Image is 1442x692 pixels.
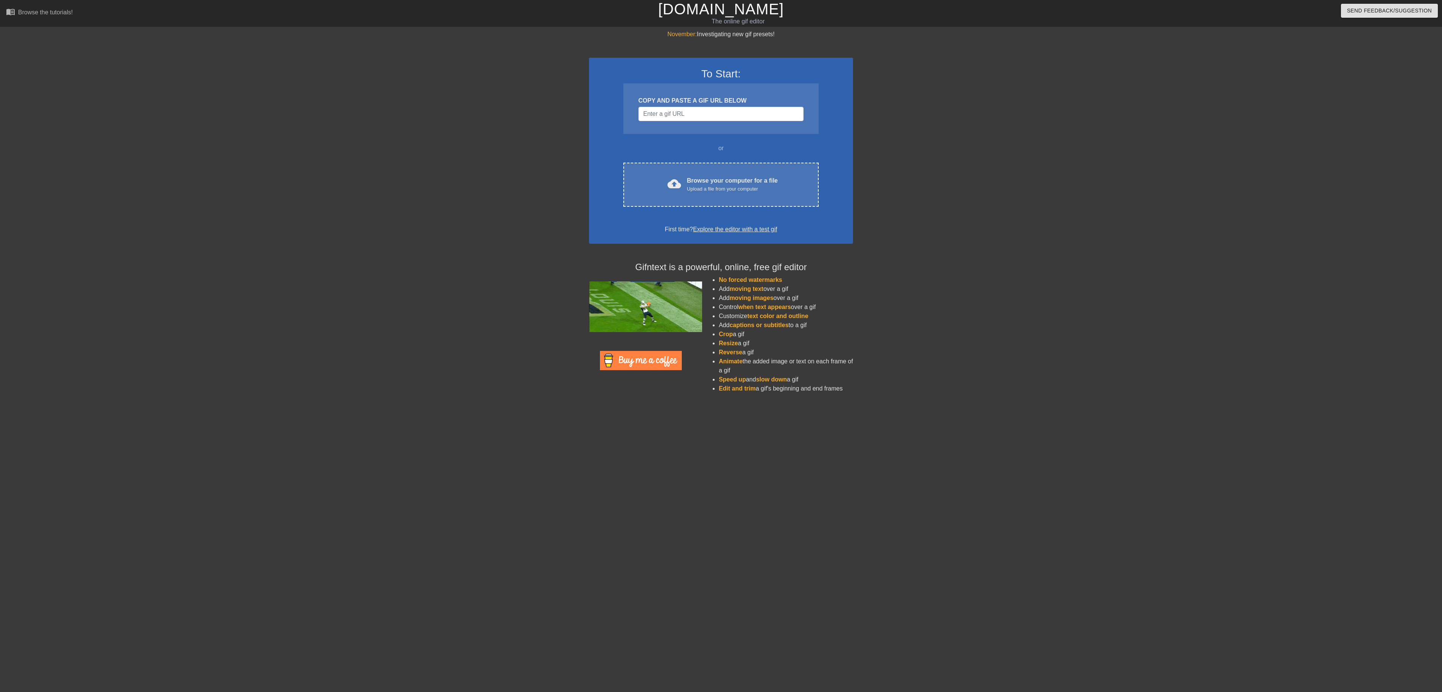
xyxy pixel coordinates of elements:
[719,349,742,355] span: Reverse
[6,7,15,16] span: menu_book
[719,358,742,364] span: Animate
[719,339,853,348] li: a gif
[599,68,843,80] h3: To Start:
[719,277,782,283] span: No forced watermarks
[1347,6,1432,15] span: Send Feedback/Suggestion
[589,30,853,39] div: Investigating new gif presets!
[738,304,791,310] span: when text appears
[18,9,73,15] div: Browse the tutorials!
[638,107,804,121] input: Username
[719,330,853,339] li: a gif
[667,177,681,191] span: cloud_upload
[730,295,773,301] span: moving images
[687,176,778,193] div: Browse your computer for a file
[756,376,787,383] span: slow down
[719,385,756,392] span: Edit and trim
[719,321,853,330] li: Add to a gif
[609,144,833,153] div: or
[730,322,788,328] span: captions or subtitles
[638,96,804,105] div: COPY AND PASTE A GIF URL BELOW
[600,351,682,370] img: Buy Me A Coffee
[667,31,697,37] span: November:
[719,357,853,375] li: the added image or text on each frame of a gif
[747,313,808,319] span: text color and outline
[599,225,843,234] div: First time?
[719,294,853,303] li: Add over a gif
[658,1,784,17] a: [DOMAIN_NAME]
[687,185,778,193] div: Upload a file from your computer
[730,286,764,292] span: moving text
[719,312,853,321] li: Customize
[719,375,853,384] li: and a gif
[719,348,853,357] li: a gif
[6,7,73,19] a: Browse the tutorials!
[719,384,853,393] li: a gif's beginning and end frames
[719,331,733,337] span: Crop
[589,262,853,273] h4: Gifntext is a powerful, online, free gif editor
[719,303,853,312] li: Control over a gif
[1341,4,1438,18] button: Send Feedback/Suggestion
[719,376,746,383] span: Speed up
[719,340,738,346] span: Resize
[589,281,702,332] img: football_small.gif
[719,284,853,294] li: Add over a gif
[693,226,777,232] a: Explore the editor with a test gif
[485,17,992,26] div: The online gif editor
